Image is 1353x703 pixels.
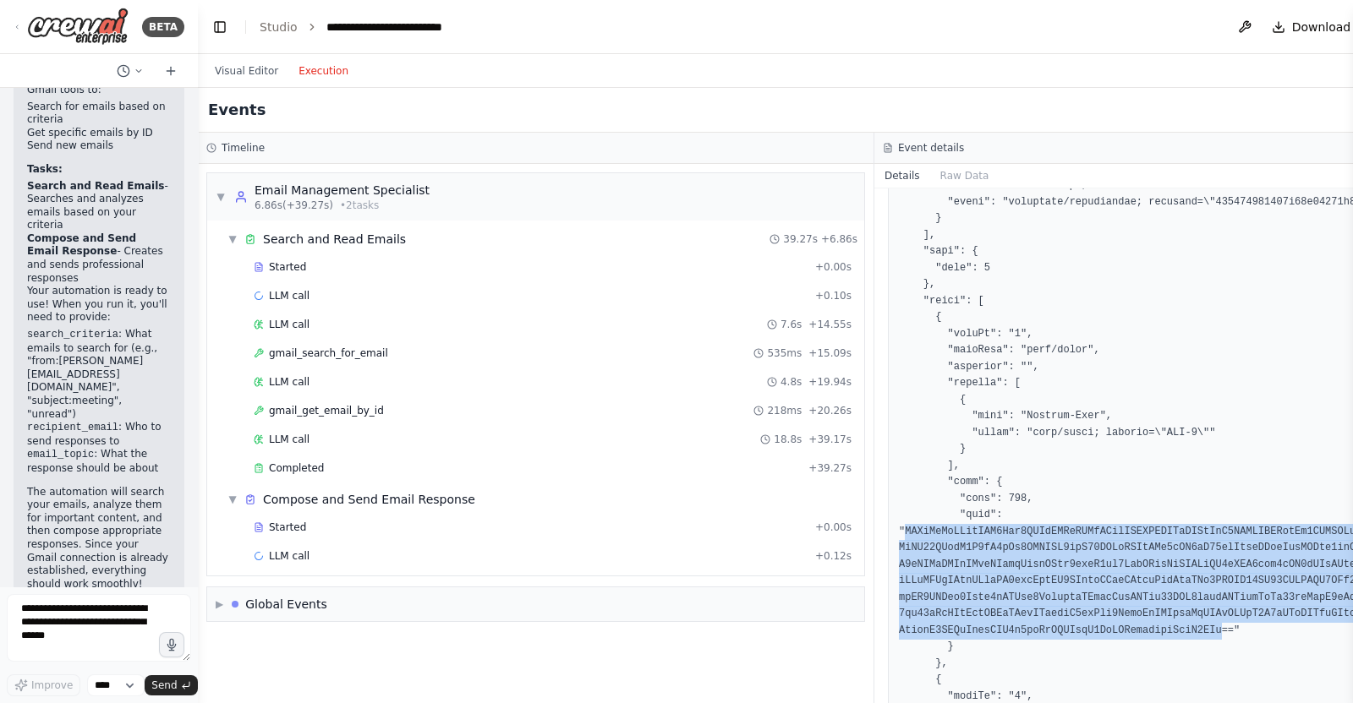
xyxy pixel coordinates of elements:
[821,232,857,246] span: + 6.86s
[205,61,288,81] button: Visual Editor
[245,596,327,613] div: Global Events
[255,199,333,212] span: 6.86s (+39.27s)
[815,260,852,274] span: + 0.00s
[260,20,298,34] a: Studio
[263,231,406,248] div: Search and Read Emails
[27,422,118,433] code: recipient_email
[27,328,171,421] li: : What emails to search for (e.g., "from:[PERSON_NAME][EMAIL_ADDRESS][DOMAIN_NAME]", "subject:mee...
[260,19,497,35] nav: breadcrumb
[157,61,184,81] button: Start a new chat
[269,461,324,475] span: Completed
[151,678,177,692] span: Send
[27,449,94,460] code: email_topic
[288,61,359,81] button: Execution
[269,520,306,534] span: Started
[27,329,118,341] code: search_criteria
[815,549,852,563] span: + 0.12s
[269,318,309,331] span: LLM call
[208,15,232,39] button: Hide left sidebar
[808,433,852,446] span: + 39.17s
[142,17,184,37] div: BETA
[269,289,309,302] span: LLM call
[808,346,852,360] span: + 15.09s
[27,139,171,153] li: Send new emails
[808,461,852,475] span: + 39.27s
[808,318,852,331] span: + 14.55s
[774,433,802,446] span: 18.8s
[269,549,309,563] span: LLM call
[767,404,802,417] span: 218ms
[1292,19,1351,35] span: Download
[208,98,266,122] h2: Events
[27,127,171,140] li: Get specific emails by ID
[783,232,818,246] span: 39.27s
[27,101,171,127] li: Search for emails based on criteria
[7,674,80,696] button: Improve
[898,141,964,155] h3: Event details
[145,675,197,695] button: Send
[340,199,379,212] span: • 2 task s
[216,597,223,611] span: ▶
[27,180,164,192] strong: Search and Read Emails
[269,260,306,274] span: Started
[781,318,802,331] span: 7.6s
[269,404,384,417] span: gmail_get_email_by_id
[227,232,238,246] span: ▼
[159,632,184,657] button: Click to speak your automation idea
[269,433,309,446] span: LLM call
[263,491,475,508] div: Compose and Send Email Response
[269,375,309,389] span: LLM call
[110,61,151,81] button: Switch to previous chat
[815,289,852,302] span: + 0.10s
[930,164,1000,188] button: Raw Data
[27,486,171,591] p: The automation will search your emails, analyze them for important content, and then compose appr...
[781,375,802,389] span: 4.8s
[27,448,171,475] li: : What the response should be about
[27,163,63,175] strong: Tasks:
[269,346,388,360] span: gmail_search_for_email
[227,493,238,506] span: ▼
[874,164,930,188] button: Details
[255,182,430,199] div: Email Management Specialist
[27,285,171,324] p: Your automation is ready to use! When you run it, you'll need to provide:
[31,678,73,692] span: Improve
[27,232,136,258] strong: Compose and Send Email Response
[27,421,171,448] li: : Who to send responses to
[808,375,852,389] span: + 19.94s
[27,232,171,285] li: - Creates and sends professional responses
[767,346,802,360] span: 535ms
[27,8,129,46] img: Logo
[222,141,265,155] h3: Timeline
[27,180,171,232] li: - Searches and analyzes emails based on your criteria
[808,404,852,417] span: + 20.26s
[216,190,226,204] span: ▼
[815,520,852,534] span: + 0.00s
